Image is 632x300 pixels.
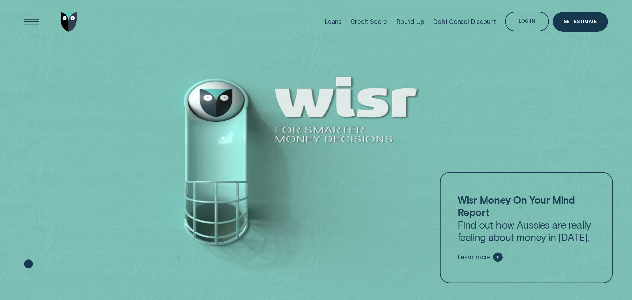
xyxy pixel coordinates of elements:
[61,12,77,32] img: Wisr
[440,172,613,283] a: Wisr Money On Your Mind ReportFind out how Aussies are really feeling about money in [DATE].Learn...
[433,18,496,26] div: Debt Consol Discount
[396,18,424,26] div: Round Up
[22,12,41,32] button: Open Menu
[458,253,491,261] span: Learn more
[351,18,387,26] div: Credit Score
[505,12,549,31] button: Log in
[553,12,608,32] a: Get Estimate
[458,193,575,218] strong: Wisr Money On Your Mind Report
[325,18,342,26] div: Loans
[458,193,595,244] p: Find out how Aussies are really feeling about money in [DATE].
